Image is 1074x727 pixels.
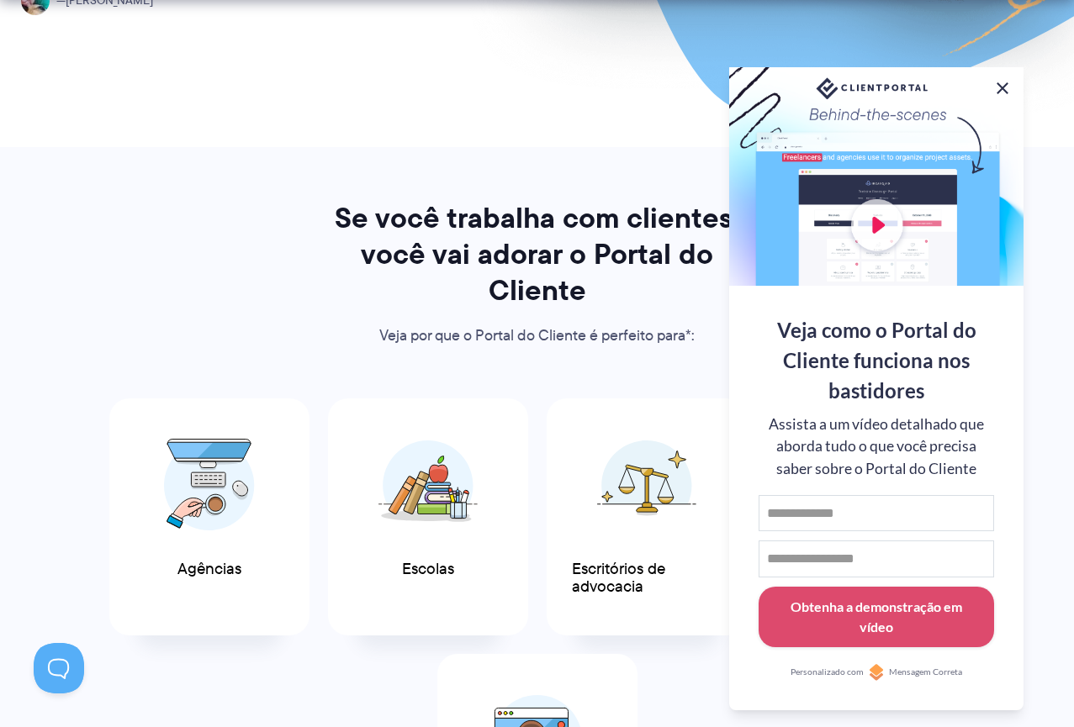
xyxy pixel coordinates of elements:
[547,398,747,635] a: Escritórios de advocacia
[759,587,994,648] button: Obtenha a demonstração em vídeo
[177,557,241,580] font: Agências
[889,666,962,677] font: Mensagem Correta
[328,398,528,635] a: Escolas
[868,664,885,681] img: Personalizado com RightMessage
[759,664,994,681] a: Personalizado comMensagem Correta
[34,643,84,693] iframe: Alternar suporte ao cliente
[791,598,962,635] font: Obtenha a demonstração em vídeo
[109,398,310,635] a: Agências
[572,557,665,598] font: Escritórios de advocacia
[402,557,454,580] font: Escolas
[791,666,864,677] font: Personalizado com
[777,318,976,403] font: Veja como o Portal do Cliente funciona nos bastidores
[335,196,739,312] font: Se você trabalha com clientes, você vai adorar o Portal do Cliente
[769,415,984,477] font: Assista a um vídeo detalhado que aborda tudo o que você precisa saber sobre o Portal do Cliente
[379,324,695,346] font: Veja por que o Portal do Cliente é perfeito para*:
